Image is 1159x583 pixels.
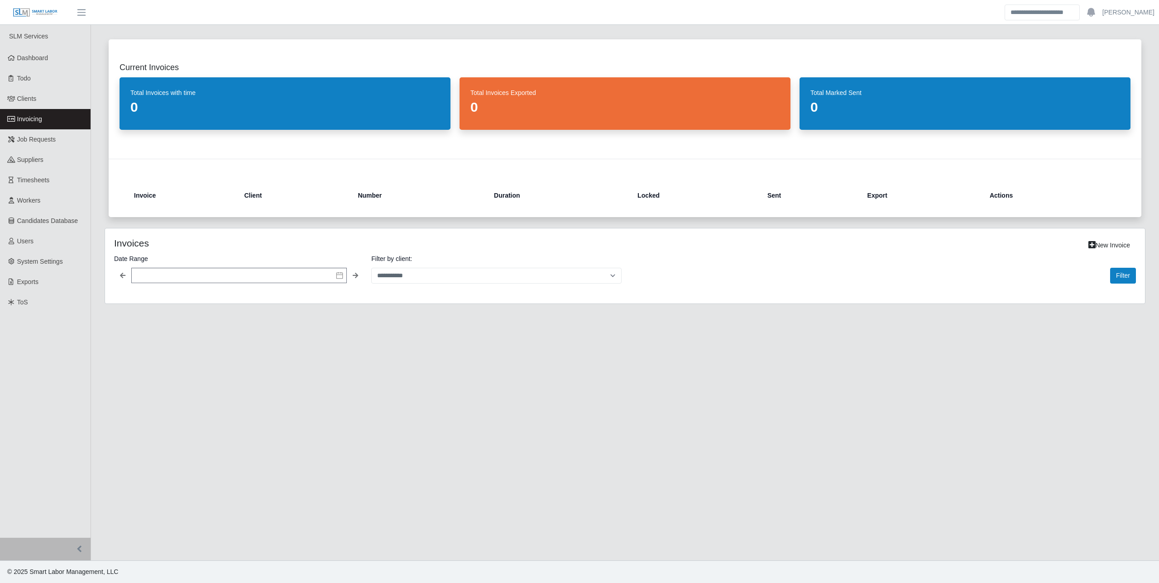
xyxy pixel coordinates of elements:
span: Candidates Database [17,217,78,224]
th: Duration [487,185,630,206]
dd: 0 [470,99,780,115]
dt: Total Invoices Exported [470,88,780,97]
th: Number [350,185,487,206]
th: Invoice [134,185,237,206]
span: Users [17,237,34,245]
span: Workers [17,197,41,204]
dt: Total Invoices with time [130,88,440,97]
span: Invoicing [17,115,42,123]
th: Locked [630,185,760,206]
span: Dashboard [17,54,48,62]
a: [PERSON_NAME] [1102,8,1154,17]
img: SLM Logo [13,8,58,18]
span: Todo [17,75,31,82]
h2: Current Invoices [120,61,1130,74]
label: Filter by client: [371,253,621,264]
span: ToS [17,299,28,306]
span: Job Requests [17,136,56,143]
th: Client [237,185,350,206]
input: Search [1005,5,1080,20]
th: Actions [982,185,1116,206]
th: Export [860,185,982,206]
a: New Invoice [1082,237,1136,253]
span: © 2025 Smart Labor Management, LLC [7,568,118,575]
dd: 0 [810,99,1120,115]
dt: Total Marked Sent [810,88,1120,97]
span: Timesheets [17,176,50,184]
span: System Settings [17,258,63,265]
label: Date Range [114,253,364,264]
span: SLM Services [9,33,48,40]
h4: Invoices [114,237,532,249]
span: Clients [17,95,37,102]
dd: 0 [130,99,440,115]
span: Suppliers [17,156,43,163]
th: Sent [760,185,860,206]
button: Filter [1110,268,1136,284]
span: Exports [17,278,38,285]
